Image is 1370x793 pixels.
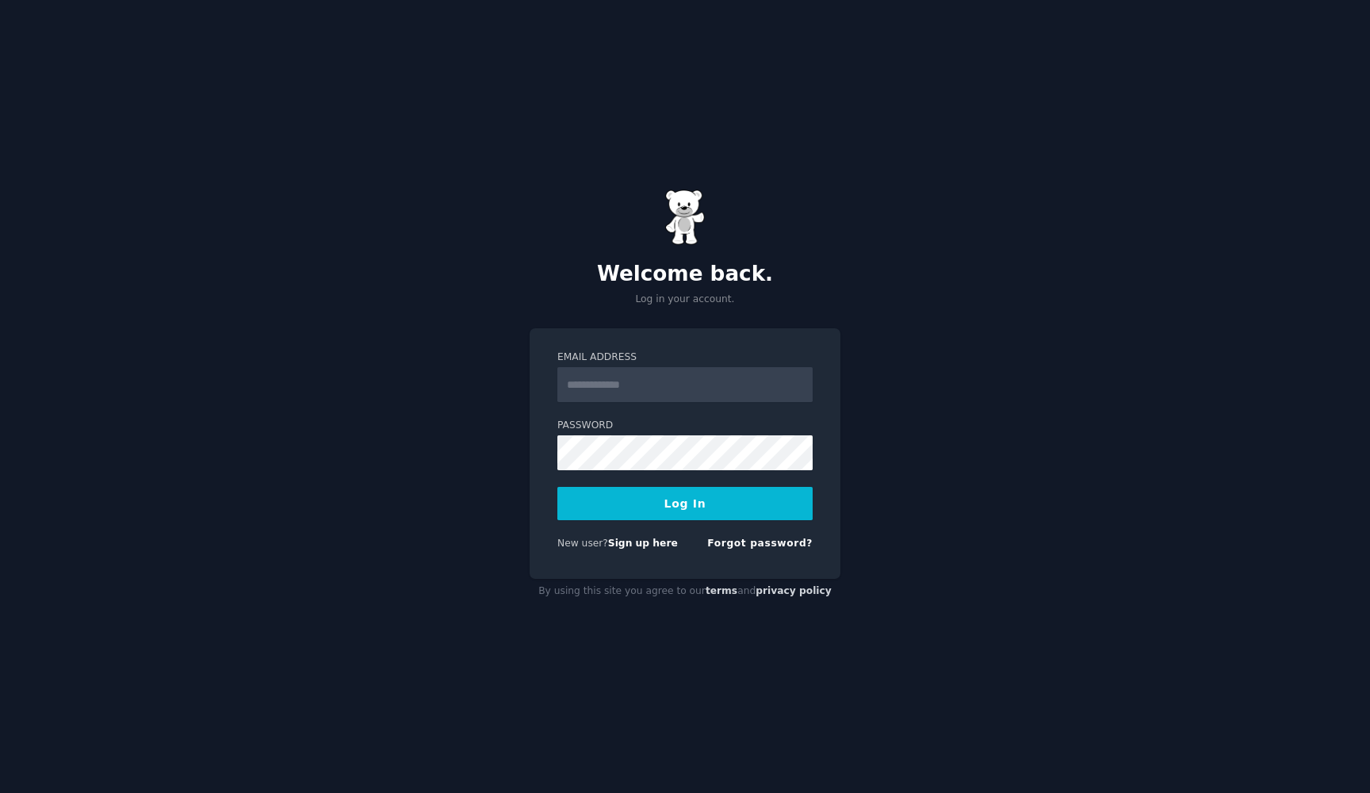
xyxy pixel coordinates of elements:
[530,293,840,307] p: Log in your account.
[530,579,840,604] div: By using this site you agree to our and
[557,351,813,365] label: Email Address
[665,190,705,245] img: Gummy Bear
[608,538,678,549] a: Sign up here
[530,262,840,287] h2: Welcome back.
[707,538,813,549] a: Forgot password?
[706,585,737,596] a: terms
[557,487,813,520] button: Log In
[557,538,608,549] span: New user?
[756,585,832,596] a: privacy policy
[557,419,813,433] label: Password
